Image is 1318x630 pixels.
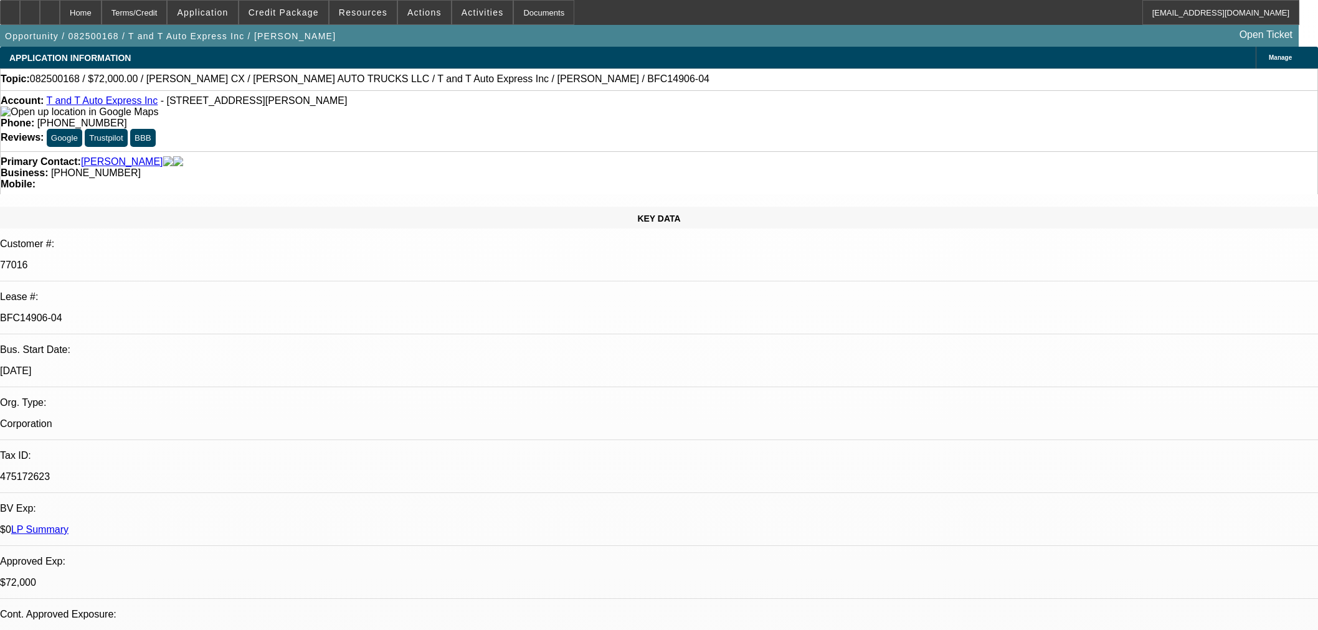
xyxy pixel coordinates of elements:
span: APPLICATION INFORMATION [9,53,131,63]
a: Open Ticket [1235,24,1297,45]
span: Opportunity / 082500168 / T and T Auto Express Inc / [PERSON_NAME] [5,31,336,41]
span: Credit Package [249,7,319,17]
a: T and T Auto Express Inc [46,95,158,106]
button: Actions [398,1,451,24]
img: Open up location in Google Maps [1,106,158,118]
span: Application [177,7,228,17]
strong: Mobile: [1,179,36,189]
span: KEY DATA [637,214,680,223]
a: LP Summary [11,524,69,535]
strong: Business: [1,167,48,178]
img: linkedin-icon.png [173,156,183,167]
img: facebook-icon.png [163,156,173,167]
button: Credit Package [239,1,328,24]
strong: Primary Contact: [1,156,81,167]
span: [PHONE_NUMBER] [51,167,141,178]
span: - [STREET_ADDRESS][PERSON_NAME] [161,95,348,106]
strong: Reviews: [1,132,44,143]
button: Google [47,129,82,147]
button: Application [168,1,237,24]
span: [PHONE_NUMBER] [37,118,127,128]
button: Resources [329,1,397,24]
button: Trustpilot [85,129,127,147]
button: BBB [130,129,156,147]
a: View Google Maps [1,106,158,117]
a: [PERSON_NAME] [81,156,163,167]
span: Manage [1269,54,1292,61]
strong: Account: [1,95,44,106]
span: 082500168 / $72,000.00 / [PERSON_NAME] CX / [PERSON_NAME] AUTO TRUCKS LLC / T and T Auto Express ... [30,73,709,85]
span: Resources [339,7,387,17]
button: Activities [452,1,513,24]
span: Actions [407,7,442,17]
strong: Phone: [1,118,34,128]
span: Activities [462,7,504,17]
strong: Topic: [1,73,30,85]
